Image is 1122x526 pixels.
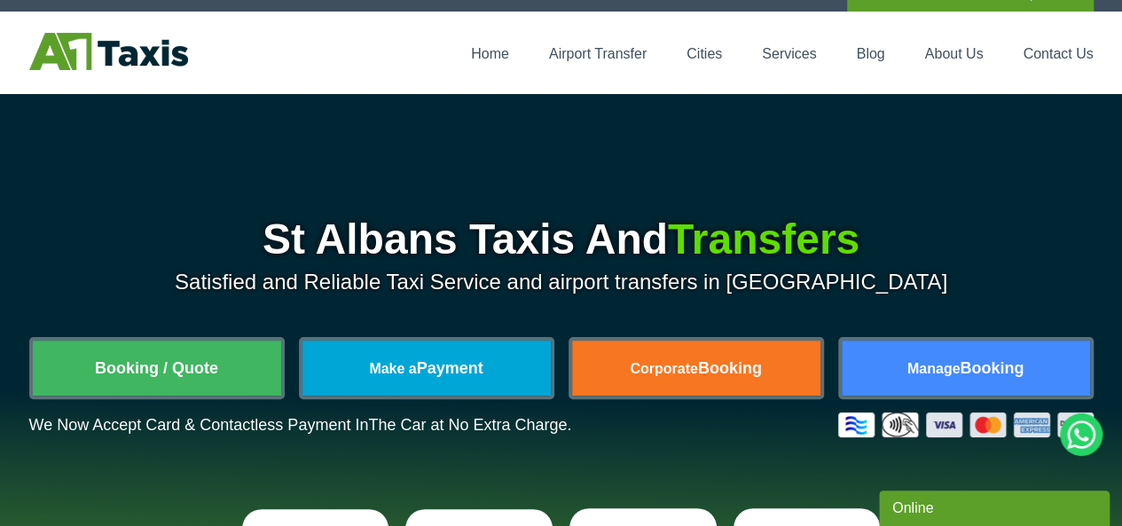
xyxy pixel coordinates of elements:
span: The Car at No Extra Charge. [368,416,571,434]
a: Cities [687,46,722,61]
span: Corporate [630,361,697,376]
a: Services [762,46,816,61]
a: Contact Us [1023,46,1093,61]
a: Home [471,46,509,61]
img: Credit And Debit Cards [838,412,1094,437]
span: Manage [907,361,961,376]
a: About Us [925,46,984,61]
p: We Now Accept Card & Contactless Payment In [29,416,572,435]
a: CorporateBooking [572,341,820,396]
span: Make a [369,361,416,376]
a: Booking / Quote [33,341,281,396]
a: Airport Transfer [549,46,647,61]
a: Blog [856,46,884,61]
h1: St Albans Taxis And [29,218,1094,261]
a: ManageBooking [842,341,1090,396]
p: Satisfied and Reliable Taxi Service and airport transfers in [GEOGRAPHIC_DATA] [29,270,1094,294]
a: Make aPayment [302,341,551,396]
img: A1 Taxis St Albans LTD [29,33,188,70]
iframe: chat widget [879,487,1113,526]
span: Transfers [668,216,859,263]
